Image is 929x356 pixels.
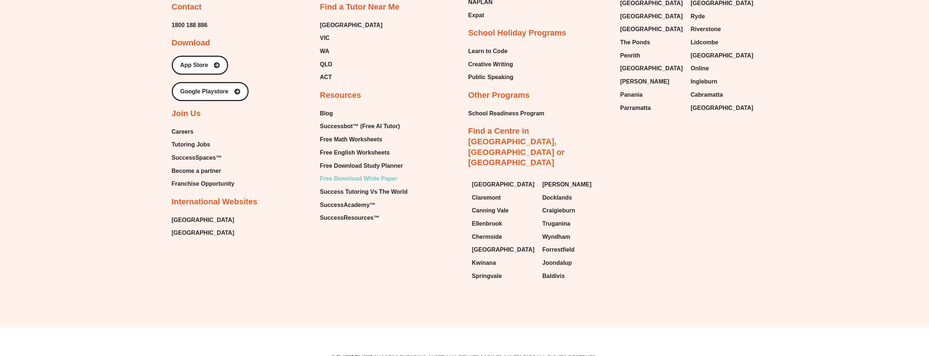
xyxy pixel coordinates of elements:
a: SuccessResources™ [320,212,408,223]
a: [GEOGRAPHIC_DATA] [472,179,535,190]
span: Free Download Study Planner [320,160,403,171]
span: Kwinana [472,257,496,268]
a: Ryde [691,11,754,22]
span: Truganina [542,218,570,229]
span: Springvale [472,271,502,282]
a: Cabramatta [691,89,754,100]
span: Franchise Opportunity [172,178,235,189]
span: QLD [320,59,332,70]
span: Chermside [472,231,502,242]
a: 1800 188 886 [172,20,208,31]
span: Learn to Code [468,46,508,57]
span: Ingleburn [691,76,717,87]
span: Forrestfield [542,244,575,255]
a: [GEOGRAPHIC_DATA] [472,244,535,255]
span: [GEOGRAPHIC_DATA] [472,244,535,255]
a: Google Playstore [172,82,249,101]
a: Expat [468,10,503,21]
a: [PERSON_NAME] [620,76,684,87]
span: Successbot™ (Free AI Tutor) [320,121,400,132]
a: School Readiness Program [468,108,545,119]
a: WA [320,46,383,57]
a: Ingleburn [691,76,754,87]
a: Success Tutoring Vs The World [320,186,408,197]
a: Careers [172,126,235,137]
a: Free Download Study Planner [320,160,408,171]
a: Parramatta [620,103,684,114]
span: Wyndham [542,231,570,242]
span: The Ponds [620,37,650,48]
iframe: Chat Widget [807,273,929,356]
span: Lidcombe [691,37,718,48]
a: App Store [172,56,228,75]
a: Riverstone [691,24,754,35]
a: [GEOGRAPHIC_DATA] [620,24,684,35]
a: Springvale [472,271,535,282]
h2: School Holiday Programs [468,28,566,38]
span: ACT [320,72,332,83]
a: VIC [320,33,383,44]
h2: Contact [172,2,202,12]
a: Baldivis [542,271,606,282]
a: Blog [320,108,408,119]
span: Online [691,63,709,74]
span: Free Math Worksheets [320,134,382,145]
a: [GEOGRAPHIC_DATA] [620,11,684,22]
a: [GEOGRAPHIC_DATA] [172,215,234,226]
span: Penrith [620,50,640,61]
span: SuccessSpaces™ [172,152,222,163]
span: Blog [320,108,333,119]
span: Become a partner [172,166,221,177]
span: Craigieburn [542,205,575,216]
a: [GEOGRAPHIC_DATA] [620,63,684,74]
span: [PERSON_NAME] [620,76,669,87]
a: SuccessAcademy™ [320,200,408,211]
a: Online [691,63,754,74]
a: The Ponds [620,37,684,48]
span: SuccessResources™ [320,212,380,223]
a: Creative Writing [468,59,514,70]
a: Free Math Worksheets [320,134,408,145]
a: Forrestfield [542,244,606,255]
span: Panania [620,89,643,100]
a: Free English Worksheets [320,147,408,158]
span: Cabramatta [691,89,723,100]
span: SuccessAcademy™ [320,200,376,211]
a: Successbot™ (Free AI Tutor) [320,121,408,132]
a: SuccessSpaces™ [172,152,235,163]
span: [PERSON_NAME] [542,179,591,190]
a: Become a partner [172,166,235,177]
a: [GEOGRAPHIC_DATA] [320,20,383,31]
span: VIC [320,33,330,44]
h2: Join Us [172,108,201,119]
h2: Other Programs [468,90,530,101]
span: App Store [180,62,208,68]
span: Parramatta [620,103,651,114]
span: Baldivis [542,271,565,282]
span: Expat [468,10,484,21]
span: Careers [172,126,194,137]
h2: Find a Tutor Near Me [320,2,400,12]
span: Free English Worksheets [320,147,390,158]
a: Wyndham [542,231,606,242]
a: Canning Vale [472,205,535,216]
a: Joondalup [542,257,606,268]
a: Find a Centre in [GEOGRAPHIC_DATA], [GEOGRAPHIC_DATA] or [GEOGRAPHIC_DATA] [468,126,565,167]
span: Google Playstore [180,89,228,94]
a: ACT [320,72,383,83]
a: [GEOGRAPHIC_DATA] [172,227,234,238]
a: Panania [620,89,684,100]
h2: Resources [320,90,361,101]
span: [GEOGRAPHIC_DATA] [691,50,753,61]
span: Ellenbrook [472,218,502,229]
span: Canning Vale [472,205,509,216]
h2: Download [172,38,210,48]
span: Riverstone [691,24,721,35]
